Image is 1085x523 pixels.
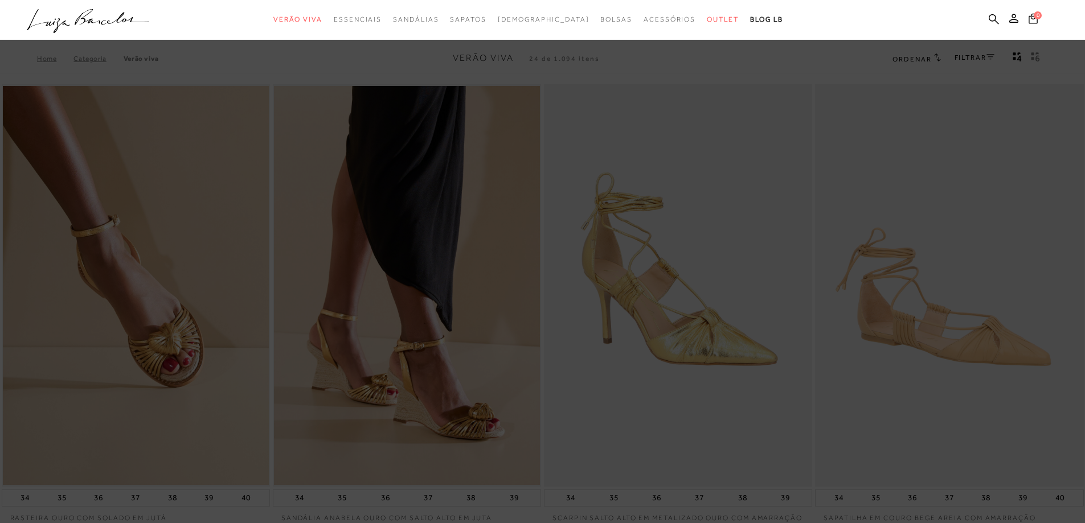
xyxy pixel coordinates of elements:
[498,9,589,30] a: noSubCategoriesText
[707,15,739,23] span: Outlet
[750,15,783,23] span: BLOG LB
[273,9,322,30] a: categoryNavScreenReaderText
[393,15,439,23] span: Sandálias
[334,15,382,23] span: Essenciais
[334,9,382,30] a: categoryNavScreenReaderText
[450,15,486,23] span: Sapatos
[1034,11,1042,19] span: 0
[393,9,439,30] a: categoryNavScreenReaderText
[750,9,783,30] a: BLOG LB
[273,15,322,23] span: Verão Viva
[707,9,739,30] a: categoryNavScreenReaderText
[450,9,486,30] a: categoryNavScreenReaderText
[498,15,589,23] span: [DEMOGRAPHIC_DATA]
[644,15,695,23] span: Acessórios
[600,9,632,30] a: categoryNavScreenReaderText
[600,15,632,23] span: Bolsas
[644,9,695,30] a: categoryNavScreenReaderText
[1025,13,1041,28] button: 0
